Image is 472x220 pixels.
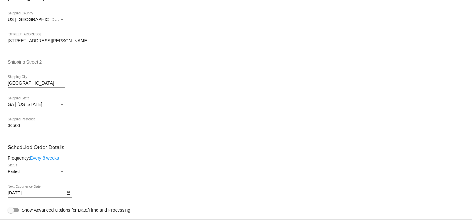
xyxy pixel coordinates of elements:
[8,38,464,43] input: Shipping Street 1
[8,123,65,128] input: Shipping Postcode
[22,207,130,213] span: Show Advanced Options for Date/Time and Processing
[8,81,65,86] input: Shipping City
[8,144,464,150] h3: Scheduled Order Details
[8,60,464,65] input: Shipping Street 2
[8,17,65,22] mat-select: Shipping Country
[8,169,65,174] mat-select: Status
[8,156,464,161] div: Frequency:
[8,191,65,196] input: Next Occurrence Date
[65,189,72,196] button: Open calendar
[8,169,20,174] span: Failed
[8,17,64,22] span: US | [GEOGRAPHIC_DATA]
[30,156,59,161] a: Every 8 weeks
[8,102,65,107] mat-select: Shipping State
[8,102,42,107] span: GA | [US_STATE]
